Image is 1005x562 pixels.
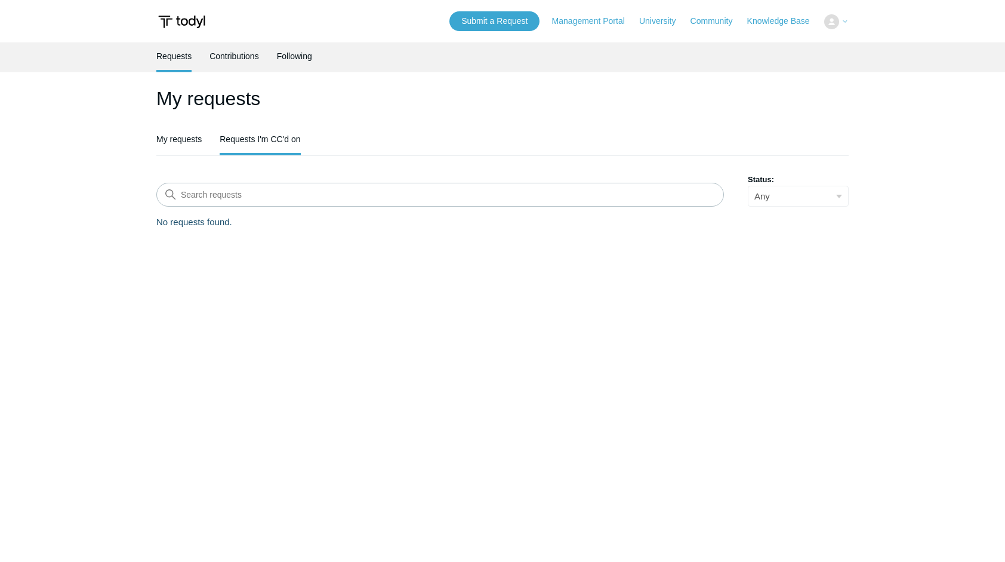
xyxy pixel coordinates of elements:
[639,15,688,27] a: University
[220,125,300,153] a: Requests I'm CC'd on
[747,15,822,27] a: Knowledge Base
[209,42,259,70] a: Contributions
[156,84,849,113] h1: My requests
[277,42,312,70] a: Following
[156,11,207,33] img: Todyl Support Center Help Center home page
[748,174,849,186] label: Status:
[690,15,745,27] a: Community
[156,216,849,229] p: No requests found.
[552,15,637,27] a: Management Portal
[449,11,540,31] a: Submit a Request
[156,183,724,207] input: Search requests
[156,125,202,153] a: My requests
[156,42,192,70] a: Requests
